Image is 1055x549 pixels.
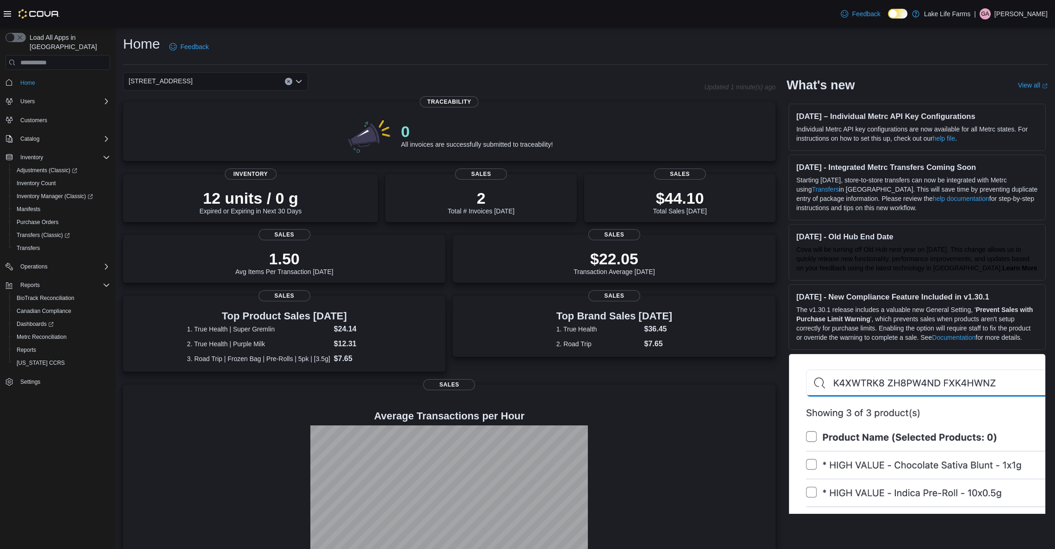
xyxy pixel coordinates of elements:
[13,178,110,189] span: Inventory Count
[981,8,989,19] span: GA
[9,164,114,177] a: Adjustments (Classic)
[796,112,1038,121] h3: [DATE] – Individual Metrc API Key Configurations
[13,191,97,202] a: Inventory Manager (Classic)
[17,180,56,187] span: Inventory Count
[13,204,110,215] span: Manifests
[17,359,65,367] span: [US_STATE] CCRS
[574,250,655,268] p: $22.05
[644,338,672,349] dd: $7.65
[974,8,976,19] p: |
[2,75,114,89] button: Home
[225,168,277,180] span: Inventory
[13,243,43,254] a: Transfers
[13,204,44,215] a: Manifests
[653,189,707,207] p: $44.10
[17,133,43,144] button: Catalog
[20,135,39,143] span: Catalog
[932,334,975,341] a: Documentation
[26,33,110,51] span: Load All Apps in [GEOGRAPHIC_DATA]
[20,378,40,386] span: Settings
[334,324,382,335] dd: $24.14
[17,152,47,163] button: Inventory
[556,311,672,322] h3: Top Brand Sales [DATE]
[13,344,110,356] span: Reports
[9,343,114,356] button: Reports
[17,346,36,354] span: Reports
[980,8,991,19] div: Gavin Anderson
[837,5,884,23] a: Feedback
[334,353,382,364] dd: $7.65
[199,189,302,215] div: Expired or Expiring in Next 30 Days
[17,218,59,226] span: Purchase Orders
[17,280,43,291] button: Reports
[654,168,706,180] span: Sales
[9,305,114,318] button: Canadian Compliance
[17,115,51,126] a: Customers
[2,95,114,108] button: Users
[13,306,75,317] a: Canadian Compliance
[20,281,40,289] span: Reports
[588,229,640,240] span: Sales
[2,151,114,164] button: Inventory
[796,232,1038,241] h3: [DATE] - Old Hub End Date
[796,125,1038,143] p: Individual Metrc API key configurations are now available for all Metrc states. For instructions ...
[17,376,44,387] a: Settings
[644,324,672,335] dd: $36.45
[1002,264,1037,272] a: Learn More
[20,117,47,124] span: Customers
[13,318,110,330] span: Dashboards
[17,114,110,126] span: Customers
[17,280,110,291] span: Reports
[17,206,40,213] span: Manifests
[9,203,114,216] button: Manifests
[17,133,110,144] span: Catalog
[13,178,60,189] a: Inventory Count
[13,344,40,356] a: Reports
[2,132,114,145] button: Catalog
[9,229,114,242] a: Transfers (Classic)
[796,292,1038,301] h3: [DATE] - New Compliance Feature Included in v1.30.1
[187,324,330,334] dt: 1. True Health | Super Gremlin
[401,122,553,141] p: 0
[17,307,71,315] span: Canadian Compliance
[13,293,110,304] span: BioTrack Reconciliation
[423,379,475,390] span: Sales
[2,260,114,273] button: Operations
[13,230,110,241] span: Transfers (Classic)
[924,8,970,19] p: Lake Life Farms
[20,154,43,161] span: Inventory
[796,175,1038,212] p: Starting [DATE], store-to-store transfers can now be integrated with Metrc using in [GEOGRAPHIC_D...
[13,191,110,202] span: Inventory Manager (Classic)
[17,76,110,88] span: Home
[796,246,1030,272] span: Cova will be turning off Old Hub next year on [DATE]. This change allows us to quickly release ne...
[574,250,655,275] div: Transaction Average [DATE]
[13,165,110,176] span: Adjustments (Classic)
[13,293,78,304] a: BioTrack Reconciliation
[17,96,110,107] span: Users
[1042,83,1048,89] svg: External link
[787,78,855,93] h2: What's new
[796,162,1038,172] h3: [DATE] - Integrated Metrc Transfers Coming Soon
[13,243,110,254] span: Transfers
[123,35,160,53] h1: Home
[13,331,70,343] a: Metrc Reconciliation
[17,261,110,272] span: Operations
[556,339,641,349] dt: 2. Road Trip
[13,357,68,368] a: [US_STATE] CCRS
[17,96,38,107] button: Users
[130,411,768,422] h4: Average Transactions per Hour
[9,292,114,305] button: BioTrack Reconciliation
[13,165,81,176] a: Adjustments (Classic)
[13,217,62,228] a: Purchase Orders
[187,311,382,322] h3: Top Product Sales [DATE]
[285,78,292,85] button: Clear input
[17,294,74,302] span: BioTrack Reconciliation
[9,318,114,331] a: Dashboards
[295,78,302,85] button: Open list of options
[588,290,640,301] span: Sales
[187,339,330,349] dt: 2. True Health | Purple Milk
[852,9,880,19] span: Feedback
[129,75,192,87] span: [STREET_ADDRESS]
